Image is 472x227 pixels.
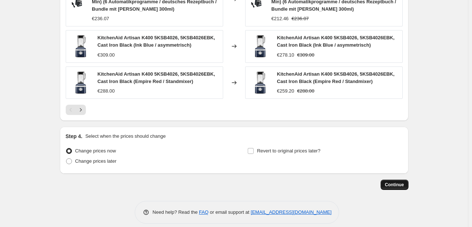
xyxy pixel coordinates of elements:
[98,87,115,95] div: €288.00
[249,35,271,57] img: 519aaENJLKL_80x.jpg
[75,158,117,164] span: Change prices later
[251,209,331,215] a: [EMAIL_ADDRESS][DOMAIN_NAME]
[208,209,251,215] span: or email support at
[76,105,86,115] button: Next
[277,87,294,95] div: €259.20
[277,51,294,59] div: €278.10
[385,182,404,188] span: Continue
[70,35,92,57] img: 519aaENJLKL_80x.jpg
[199,209,208,215] a: FAQ
[297,51,315,59] strike: €309.00
[291,15,309,22] strike: €236.07
[153,209,199,215] span: Need help? Read the
[70,72,92,94] img: 519aaENJLKL_80x.jpg
[277,71,395,84] span: KitchenAid Artisan K400 5KSB4026, 5KSB4026EBK, Cast Iron Black (Empire Red / Standmixer)
[277,35,395,48] span: KitchenAid Artisan K400 5KSB4026, 5KSB4026EBK, Cast Iron Black (Ink Blue / asymmetrisch)
[257,148,320,154] span: Revert to original prices later?
[92,15,109,22] div: €236.07
[98,35,215,48] span: KitchenAid Artisan K400 5KSB4026, 5KSB4026EBK, Cast Iron Black (Ink Blue / asymmetrisch)
[98,71,215,84] span: KitchenAid Artisan K400 5KSB4026, 5KSB4026EBK, Cast Iron Black (Empire Red / Standmixer)
[381,180,409,190] button: Continue
[85,133,166,140] p: Select when the prices should change
[271,15,288,22] div: €212.46
[297,87,315,95] strike: €288.00
[98,51,115,59] div: €309.00
[75,148,116,154] span: Change prices now
[66,133,83,140] h2: Step 4.
[249,72,271,94] img: 519aaENJLKL_80x.jpg
[66,105,86,115] nav: Pagination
